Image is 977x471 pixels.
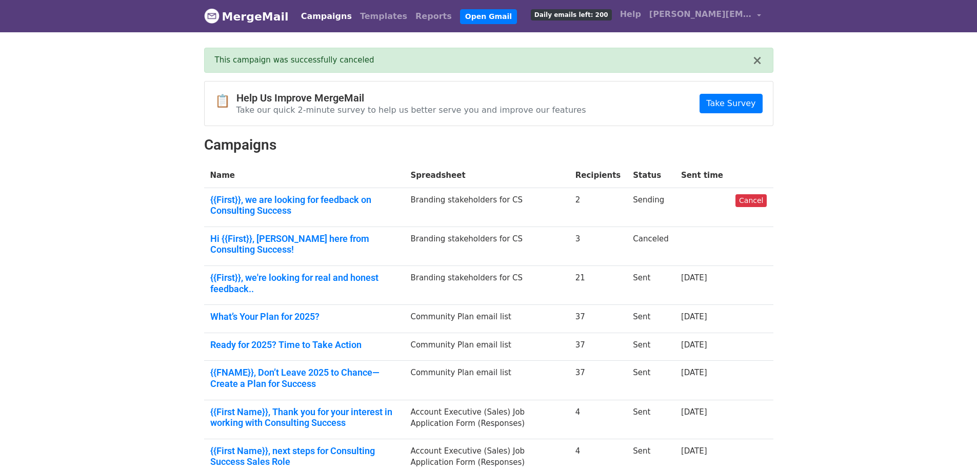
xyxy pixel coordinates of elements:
[404,400,569,439] td: Account Executive (Sales) Job Application Form (Responses)
[627,188,675,227] td: Sending
[210,339,398,351] a: Ready for 2025? Time to Take Action
[210,311,398,322] a: What’s Your Plan for 2025?
[627,333,675,361] td: Sent
[204,6,289,27] a: MergeMail
[404,227,569,265] td: Branding stakeholders for CS
[681,273,707,282] a: [DATE]
[404,265,569,304] td: Branding stakeholders for CS
[627,305,675,333] td: Sent
[210,194,398,216] a: {{First}}, we are looking for feedback on Consulting Success
[627,361,675,400] td: Sent
[210,445,398,467] a: {{First Name}}, next steps for Consulting Success Sales Role
[681,312,707,321] a: [DATE]
[627,265,675,304] td: Sent
[531,9,612,21] span: Daily emails left: 200
[215,94,236,109] span: 📋
[404,163,569,188] th: Spreadsheet
[569,227,627,265] td: 3
[404,305,569,333] td: Community Plan email list
[569,163,627,188] th: Recipients
[404,333,569,361] td: Community Plan email list
[404,188,569,227] td: Branding stakeholders for CS
[204,136,773,154] h2: Campaigns
[681,446,707,456] a: [DATE]
[210,272,398,294] a: {{First}}, we're looking for real and honest feedback..
[297,6,356,27] a: Campaigns
[681,340,707,350] a: [DATE]
[645,4,765,28] a: [PERSON_NAME][EMAIL_ADDRESS][DOMAIN_NAME]
[236,105,586,115] p: Take our quick 2-minute survey to help us better serve you and improve our features
[569,400,627,439] td: 4
[752,54,762,67] button: ×
[215,54,752,66] div: This campaign was successfully canceled
[569,188,627,227] td: 2
[404,361,569,400] td: Community Plan email list
[735,194,767,207] a: Cancel
[627,163,675,188] th: Status
[210,406,398,428] a: {{First Name}}, Thank you for your interest in working with Consulting Success
[681,368,707,377] a: [DATE]
[236,92,586,104] h4: Help Us Improve MergeMail
[460,9,517,24] a: Open Gmail
[675,163,729,188] th: Sent time
[627,227,675,265] td: Canceled
[616,4,645,25] a: Help
[411,6,456,27] a: Reports
[356,6,411,27] a: Templates
[681,407,707,417] a: [DATE]
[210,233,398,255] a: Hi {{First}}, [PERSON_NAME] here from Consulting Success!
[527,4,616,25] a: Daily emails left: 200
[210,367,398,389] a: {{FNAME}}, Don’t Leave 2025 to Chance—Create a Plan for Success
[569,265,627,304] td: 21
[569,333,627,361] td: 37
[649,8,752,21] span: [PERSON_NAME][EMAIL_ADDRESS][DOMAIN_NAME]
[627,400,675,439] td: Sent
[569,361,627,400] td: 37
[700,94,762,113] a: Take Survey
[204,163,405,188] th: Name
[569,305,627,333] td: 37
[204,8,220,24] img: MergeMail logo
